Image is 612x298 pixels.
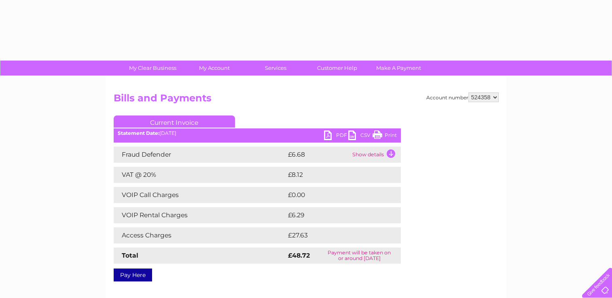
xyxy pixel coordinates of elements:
b: Statement Date: [118,130,159,136]
td: £8.12 [286,167,381,183]
a: Pay Here [114,269,152,281]
td: Fraud Defender [114,147,286,163]
td: Show details [350,147,401,163]
td: VOIP Call Charges [114,187,286,203]
a: Make A Payment [365,61,432,76]
strong: Total [122,252,138,259]
div: Account number [426,92,499,102]
a: My Account [181,61,248,76]
td: £27.63 [286,227,384,243]
a: Print [373,130,397,142]
a: Current Invoice [114,115,235,128]
td: Payment will be taken on or around [DATE] [318,248,401,264]
td: VAT @ 20% [114,167,286,183]
td: £0.00 [286,187,382,203]
td: Access Charges [114,227,286,243]
td: £6.29 [286,207,382,223]
div: [DATE] [114,130,401,136]
h2: Bills and Payments [114,92,499,108]
td: VOIP Rental Charges [114,207,286,223]
a: Customer Help [304,61,371,76]
a: My Clear Business [119,61,186,76]
a: PDF [324,130,348,142]
a: Services [242,61,309,76]
strong: £48.72 [288,252,310,259]
a: CSV [348,130,373,142]
td: £6.68 [286,147,350,163]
